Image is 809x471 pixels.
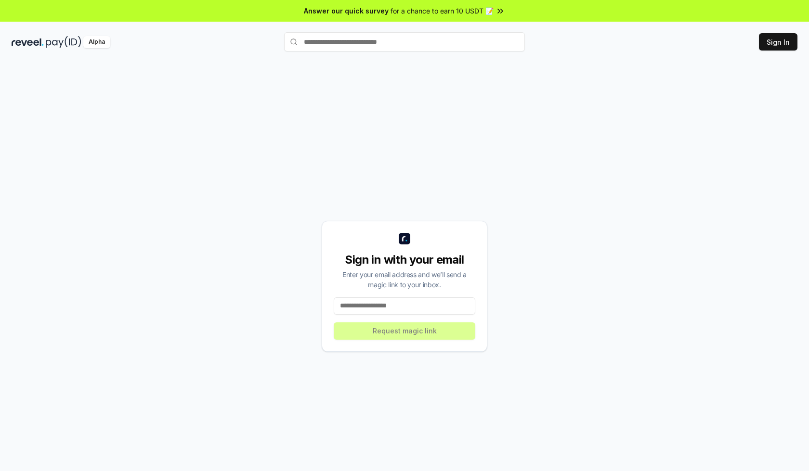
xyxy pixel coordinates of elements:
[304,6,389,16] span: Answer our quick survey
[391,6,494,16] span: for a chance to earn 10 USDT 📝
[12,36,44,48] img: reveel_dark
[759,33,797,51] button: Sign In
[46,36,81,48] img: pay_id
[334,269,475,290] div: Enter your email address and we’ll send a magic link to your inbox.
[83,36,110,48] div: Alpha
[334,252,475,267] div: Sign in with your email
[399,233,410,244] img: logo_small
